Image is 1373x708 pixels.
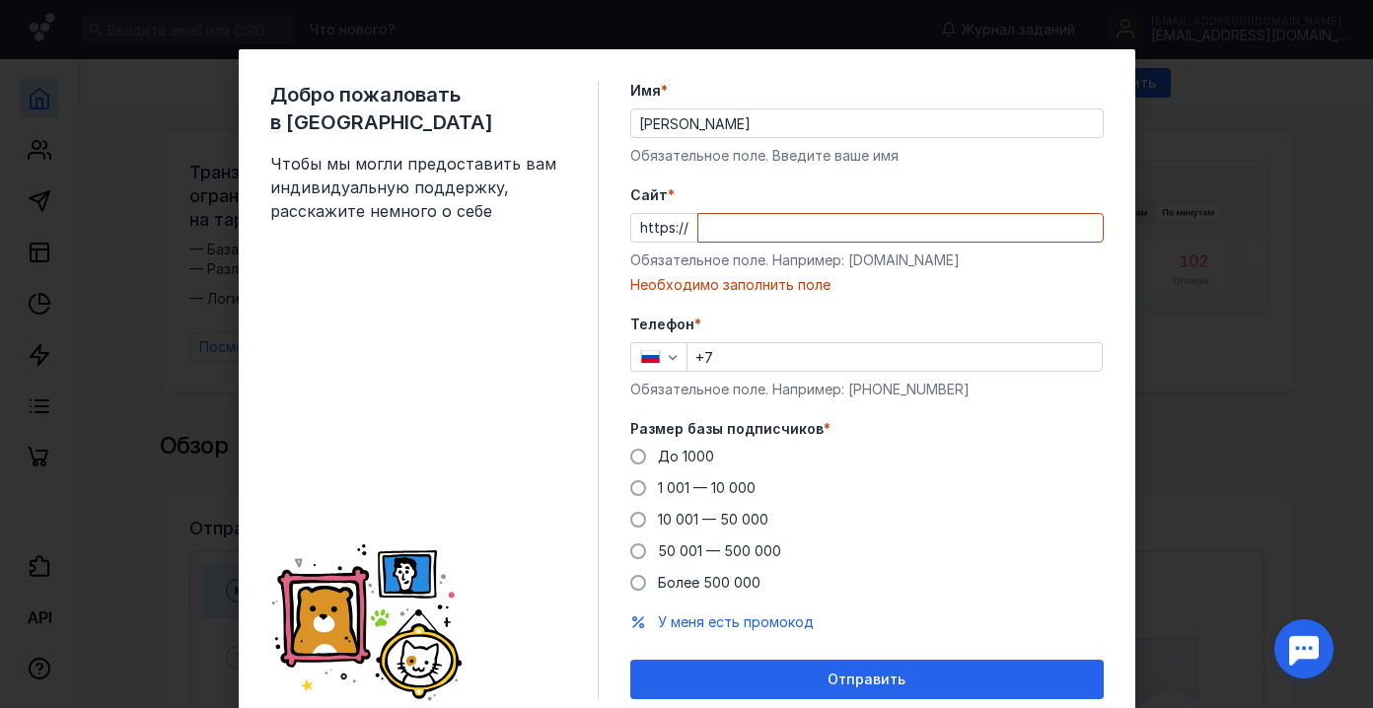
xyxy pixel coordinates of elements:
span: До 1000 [658,448,714,464]
span: Размер базы подписчиков [630,419,824,439]
div: Обязательное поле. Введите ваше имя [630,146,1104,166]
button: Отправить [630,660,1104,699]
span: 1 001 — 10 000 [658,479,756,496]
div: Обязательное поле. Например: [DOMAIN_NAME] [630,250,1104,270]
span: Cайт [630,185,668,205]
div: Необходимо заполнить поле [630,275,1104,295]
span: Отправить [828,672,905,688]
button: У меня есть промокод [658,612,814,632]
span: 50 001 — 500 000 [658,542,781,559]
span: У меня есть промокод [658,613,814,630]
span: Добро пожаловать в [GEOGRAPHIC_DATA] [270,81,566,136]
div: Обязательное поле. Например: [PHONE_NUMBER] [630,380,1104,399]
span: 10 001 — 50 000 [658,511,768,528]
span: Телефон [630,315,694,334]
span: Имя [630,81,661,101]
span: Более 500 000 [658,574,760,591]
span: Чтобы мы могли предоставить вам индивидуальную поддержку, расскажите немного о себе [270,152,566,223]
